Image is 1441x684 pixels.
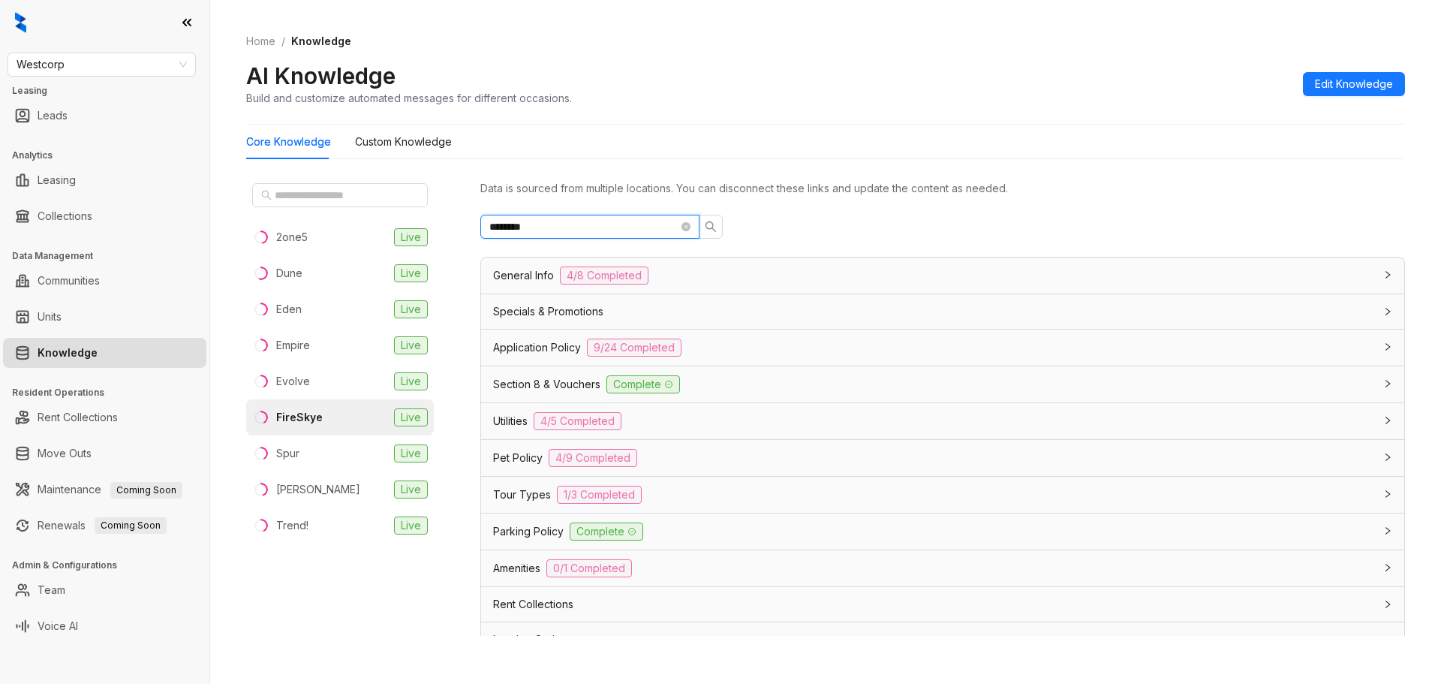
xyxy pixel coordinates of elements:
button: Edit Knowledge [1303,72,1405,96]
li: Maintenance [3,475,206,505]
span: 4/8 Completed [560,267,648,285]
span: collapsed [1383,526,1392,535]
div: Leasing Options [481,622,1404,657]
span: Edit Knowledge [1315,76,1393,92]
span: Live [394,264,428,282]
h2: AI Knowledge [246,62,396,90]
span: collapsed [1383,600,1392,609]
span: Live [394,481,428,499]
h3: Admin & Configurations [12,559,209,572]
span: Coming Soon [110,482,182,499]
span: General Info [493,267,554,284]
span: Rent Collections [493,596,573,613]
span: Live [394,517,428,535]
div: Custom Knowledge [355,134,452,150]
div: Rent Collections [481,587,1404,622]
span: Live [394,372,428,390]
li: Team [3,575,206,605]
span: 4/9 Completed [549,449,637,467]
a: Units [38,302,62,332]
div: Build and customize automated messages for different occasions. [246,90,572,106]
a: Communities [38,266,100,296]
span: collapsed [1383,270,1392,279]
div: Specials & Promotions [481,294,1404,329]
span: Leasing Options [493,631,573,648]
a: Home [243,33,278,50]
a: Team [38,575,65,605]
li: Collections [3,201,206,231]
h3: Analytics [12,149,209,162]
span: Live [394,228,428,246]
div: Eden [276,301,302,318]
span: Live [394,336,428,354]
span: Live [394,300,428,318]
div: Tour Types1/3 Completed [481,477,1404,513]
span: close-circle [681,222,690,231]
span: Knowledge [291,35,351,47]
span: Section 8 & Vouchers [493,376,600,393]
span: collapsed [1383,563,1392,572]
li: Knowledge [3,338,206,368]
span: Amenities [493,560,540,577]
span: Tour Types [493,487,551,503]
span: collapsed [1383,379,1392,388]
li: / [281,33,285,50]
span: collapsed [1383,307,1392,316]
span: Application Policy [493,339,581,356]
li: Rent Collections [3,402,206,432]
div: Core Knowledge [246,134,331,150]
div: Trend! [276,517,308,534]
div: 2one5 [276,229,308,246]
span: Live [394,444,428,463]
span: Live [394,408,428,426]
li: Leasing [3,165,206,195]
span: collapsed [1383,635,1392,644]
div: General Info4/8 Completed [481,258,1404,294]
a: Collections [38,201,92,231]
span: Utilities [493,413,528,429]
div: [PERSON_NAME] [276,481,360,498]
li: Renewals [3,511,206,541]
a: Rent Collections [38,402,118,432]
span: Parking Policy [493,523,564,540]
li: Move Outs [3,438,206,469]
span: Complete [570,523,643,541]
span: Westcorp [17,53,187,76]
div: Parking PolicyComplete [481,514,1404,550]
span: 1/3 Completed [557,486,642,504]
h3: Leasing [12,84,209,98]
span: Pet Policy [493,450,543,466]
span: collapsed [1383,416,1392,425]
a: Leasing [38,165,76,195]
h3: Resident Operations [12,386,209,399]
li: Voice AI [3,611,206,641]
span: Coming Soon [95,517,167,534]
a: Voice AI [38,611,78,641]
span: Specials & Promotions [493,303,603,320]
div: Section 8 & VouchersComplete [481,366,1404,402]
span: collapsed [1383,342,1392,351]
div: Empire [276,337,310,354]
span: 0/1 Completed [546,559,632,577]
span: search [705,221,717,233]
div: FireSkye [276,409,323,426]
h3: Data Management [12,249,209,263]
li: Leads [3,101,206,131]
a: Move Outs [38,438,92,469]
a: Knowledge [38,338,98,368]
img: logo [15,12,26,33]
div: Evolve [276,373,310,390]
span: search [261,190,272,200]
span: Complete [606,375,680,393]
div: Data is sourced from multiple locations. You can disconnect these links and update the content as... [480,180,1405,197]
div: Spur [276,445,299,462]
span: collapsed [1383,490,1392,499]
a: RenewalsComing Soon [38,511,167,541]
span: collapsed [1383,453,1392,462]
li: Communities [3,266,206,296]
span: 4/5 Completed [534,412,621,430]
div: Pet Policy4/9 Completed [481,440,1404,476]
span: 9/24 Completed [587,339,681,357]
div: Utilities4/5 Completed [481,403,1404,439]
